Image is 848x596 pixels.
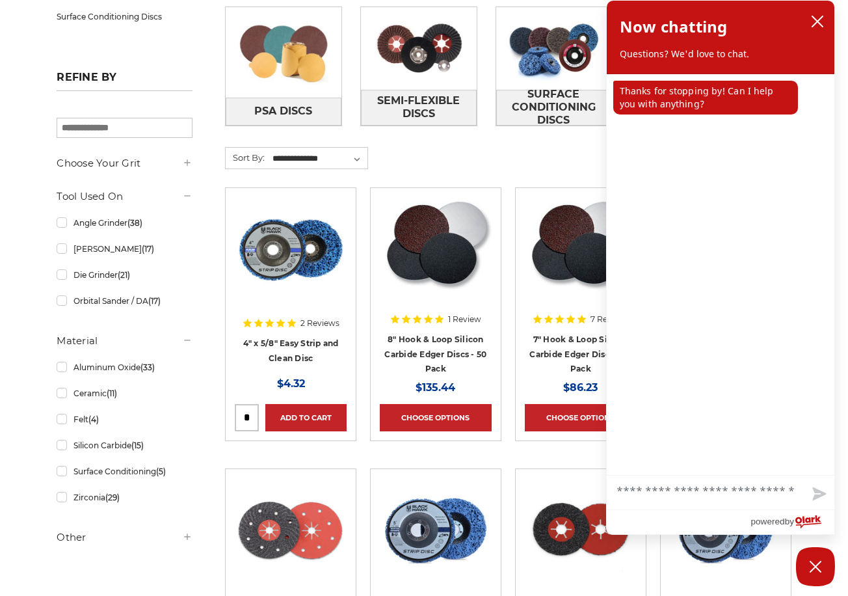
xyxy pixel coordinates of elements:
[57,434,192,457] a: Silicon Carbide
[277,377,305,390] span: $4.32
[235,197,347,344] a: 4" x 5/8" easy strip and clean discs
[613,81,798,115] p: Thanks for stopping by! Can I help you with anything?
[785,513,794,530] span: by
[361,7,477,89] img: Semi-Flexible Discs
[271,149,367,169] select: Sort By:
[362,90,476,125] span: Semi-Flexible Discs
[57,356,192,379] a: Aluminum Oxide
[496,7,612,89] img: Surface Conditioning Discs
[57,460,192,483] a: Surface Conditioning
[57,486,192,509] a: Zirconia
[525,404,637,431] a: Choose Options
[235,197,347,301] img: 4" x 5/8" easy strip and clean discs
[57,290,192,312] a: Orbital Sander / DA
[57,156,192,171] h5: Choose Your Grit
[529,334,631,373] a: 7" Hook & Loop Silicon Carbide Edger Discs - 50 Pack
[620,14,727,40] h2: Now chatting
[380,404,492,431] a: Choose Options
[57,237,192,260] a: [PERSON_NAME]
[57,530,192,545] h5: Other
[563,381,598,394] span: $86.23
[384,334,486,373] a: 8" Hook & Loop Silicon Carbide Edger Discs - 50 Pack
[226,12,341,94] img: PSA Discs
[142,244,154,254] span: (17)
[750,513,784,530] span: powered
[156,467,166,476] span: (5)
[243,338,339,363] a: 4" x 5/8" Easy Strip and Clean Disc
[118,270,130,280] span: (21)
[57,333,192,349] h5: Material
[380,478,492,582] img: blue clean and strip disc
[620,47,821,61] p: Questions? We'd love to chat.
[807,12,828,31] button: close chatbox
[265,404,347,431] a: Add to Cart
[88,414,99,424] span: (4)
[107,388,117,398] span: (11)
[148,296,161,306] span: (17)
[525,197,637,301] img: Silicon Carbide 7" Hook & Loop Edger Discs
[796,547,835,586] button: Close Chatbox
[525,478,637,582] img: 4.5" x 7/8" Silicon Carbide Semi Flex Disc
[131,440,144,450] span: (15)
[57,5,192,28] a: Surface Conditioning Discs
[607,74,834,475] div: chat
[497,83,611,131] span: Surface Conditioning Discs
[226,98,341,126] a: PSA Discs
[226,148,265,167] label: Sort By:
[496,90,612,126] a: Surface Conditioning Discs
[127,218,142,228] span: (38)
[361,90,477,126] a: Semi-Flexible Discs
[57,408,192,431] a: Felt
[380,197,492,301] img: Silicon Carbide 8" Hook & Loop Edger Discs
[57,264,192,286] a: Die Grinder
[57,382,192,405] a: Ceramic
[750,510,834,534] a: Powered by Olark
[235,478,347,582] img: 7" x 7/8" Silicon Carbide Semi Flex Disc
[105,493,120,502] span: (29)
[380,197,492,344] a: Silicon Carbide 8" Hook & Loop Edger Discs
[140,362,155,372] span: (33)
[57,211,192,234] a: Angle Grinder
[525,197,637,344] a: Silicon Carbide 7" Hook & Loop Edger Discs
[254,100,312,122] span: PSA Discs
[57,189,192,204] h5: Tool Used On
[57,71,192,91] h5: Refine by
[416,381,455,394] span: $135.44
[802,480,834,509] button: Send message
